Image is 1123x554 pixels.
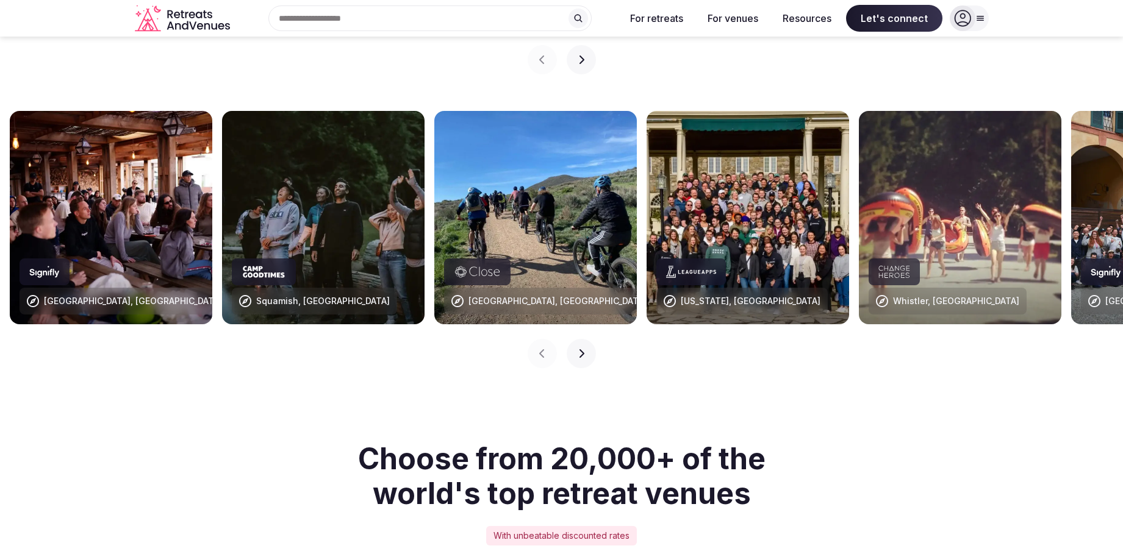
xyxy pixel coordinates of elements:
div: [GEOGRAPHIC_DATA], [GEOGRAPHIC_DATA] [44,295,222,307]
svg: Retreats and Venues company logo [135,5,232,32]
div: [GEOGRAPHIC_DATA], [GEOGRAPHIC_DATA] [468,295,647,307]
svg: Signify company logo [1091,266,1121,278]
img: Whistler, Canada [859,111,1061,324]
div: [US_STATE], [GEOGRAPHIC_DATA] [681,295,820,307]
button: For retreats [620,5,693,32]
div: Whistler, [GEOGRAPHIC_DATA] [893,295,1019,307]
h2: Choose from 20,000+ of the world's top retreat venues [328,441,796,511]
img: New York, USA [647,111,849,324]
img: Alentejo, Portugal [10,111,212,324]
a: Visit the homepage [135,5,232,32]
span: Let's connect [846,5,942,32]
svg: LeagueApps company logo [666,266,716,278]
button: Resources [773,5,841,32]
img: Squamish, Canada [222,111,425,324]
div: With unbeatable discounted rates [486,526,637,545]
img: Lombardy, Italy [434,111,637,324]
button: For venues [698,5,768,32]
svg: Signify company logo [29,266,60,278]
div: Squamish, [GEOGRAPHIC_DATA] [256,295,390,307]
